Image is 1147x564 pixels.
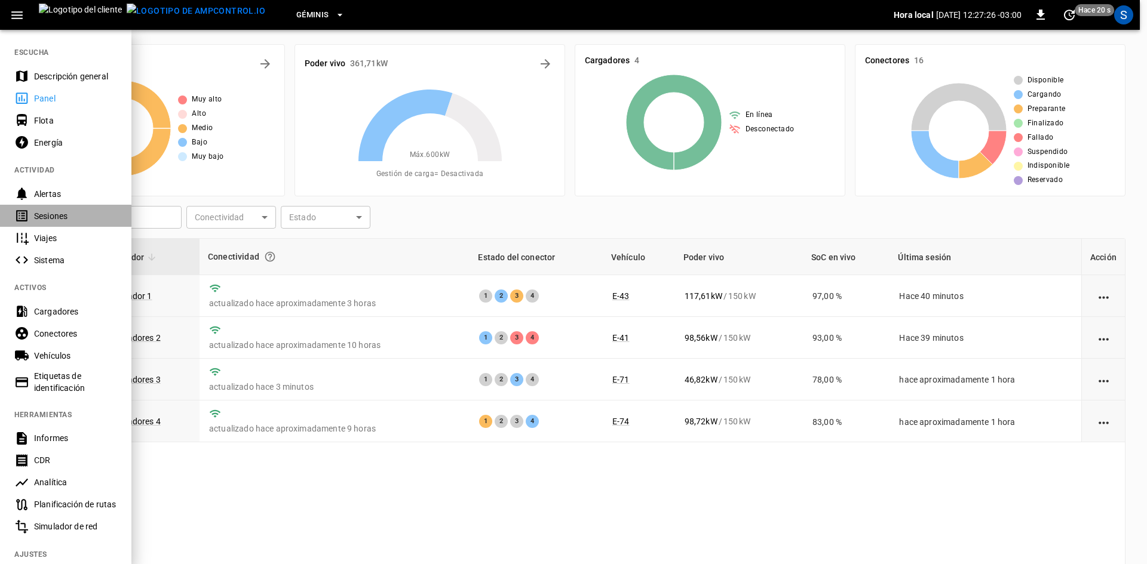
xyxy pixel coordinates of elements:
font: Hora local [894,10,934,20]
font: S [1120,8,1127,22]
font: [DATE] 12:27:26 -03:00 [936,10,1022,20]
font: Alertas [34,189,61,199]
img: Logotipo del cliente [39,4,122,26]
font: Géminis [296,10,329,19]
div: icono de perfil [1114,5,1133,24]
font: Planificación de rutas [34,500,116,509]
font: Flota [34,116,54,125]
font: Panel [34,94,56,103]
font: Descripción general [34,72,108,81]
font: Vehículos [34,351,70,360]
font: Hace 20 s [1078,6,1111,14]
font: CDR [34,455,50,465]
font: Sistema [34,255,65,265]
font: Cargadores [34,307,79,316]
font: Energía [34,138,63,147]
font: Informes [34,433,68,443]
font: Sesiones [34,211,68,221]
font: Analítica [34,477,67,487]
font: Etiquetas de identificación [34,371,85,393]
img: logotipo de ampcontrol.io [127,4,265,19]
button: establecer intervalo de actualización [1060,5,1079,24]
font: Simulador de red [34,522,97,531]
font: Viajes [34,233,57,243]
font: Conectores [34,329,78,338]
